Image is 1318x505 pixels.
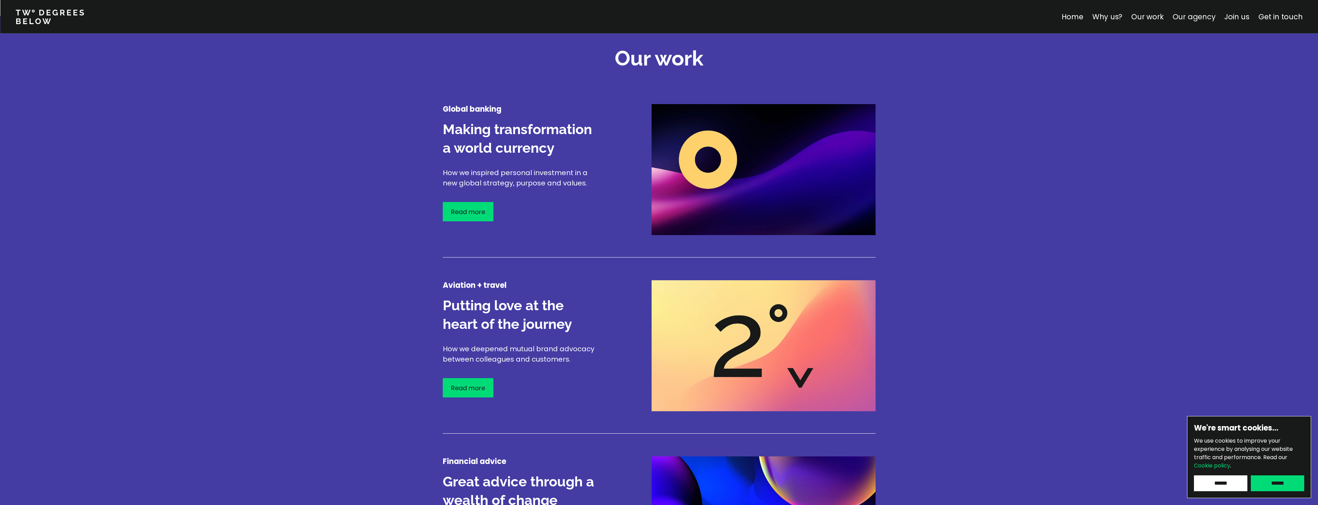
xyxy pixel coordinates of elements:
a: Get in touch [1258,12,1302,22]
span: Read our . [1194,453,1287,469]
h2: Our work [615,44,703,72]
a: Why us? [1092,12,1122,22]
h4: Global banking [443,104,601,114]
a: Global bankingMaking transformation a world currencyHow we inspired personal investment in a new ... [443,104,876,277]
a: Cookie policy [1194,462,1230,469]
p: Read more [451,383,485,393]
a: Aviation + travelPutting love at the heart of the journeyHow we deepened mutual brand advocacy be... [443,280,876,453]
p: We use cookies to improve your experience by analysing our website traffic and performance. [1194,437,1304,470]
p: How we inspired personal investment in a new global strategy, purpose and values. [443,168,601,188]
p: How we deepened mutual brand advocacy between colleagues and customers. [443,344,601,364]
h3: Putting love at the heart of the journey [443,296,601,333]
a: Home [1061,12,1083,22]
p: Read more [451,207,485,216]
a: Our agency [1172,12,1215,22]
h4: Financial advice [443,456,601,467]
h6: We're smart cookies… [1194,423,1304,433]
a: Our work [1131,12,1163,22]
a: Join us [1224,12,1249,22]
h4: Aviation + travel [443,280,601,291]
h3: Making transformation a world currency [443,120,601,157]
